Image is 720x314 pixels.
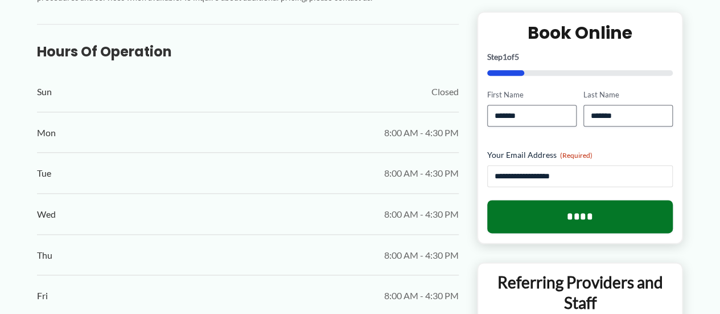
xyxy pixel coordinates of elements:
h2: Book Online [487,22,673,44]
label: Your Email Address [487,149,673,161]
span: Fri [37,287,48,304]
label: Last Name [583,89,673,100]
span: 8:00 AM - 4:30 PM [384,124,459,141]
span: 8:00 AM - 4:30 PM [384,287,459,304]
span: Wed [37,206,56,223]
span: 8:00 AM - 4:30 PM [384,165,459,182]
span: 8:00 AM - 4:30 PM [384,206,459,223]
p: Step of [487,53,673,61]
span: (Required) [560,151,593,160]
span: 1 [503,52,507,62]
span: Sun [37,83,52,100]
span: 8:00 AM - 4:30 PM [384,247,459,264]
p: Referring Providers and Staff [487,272,674,313]
span: Mon [37,124,56,141]
span: Thu [37,247,52,264]
span: 5 [515,52,519,62]
span: Tue [37,165,51,182]
label: First Name [487,89,577,100]
h3: Hours of Operation [37,43,459,60]
span: Closed [431,83,459,100]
